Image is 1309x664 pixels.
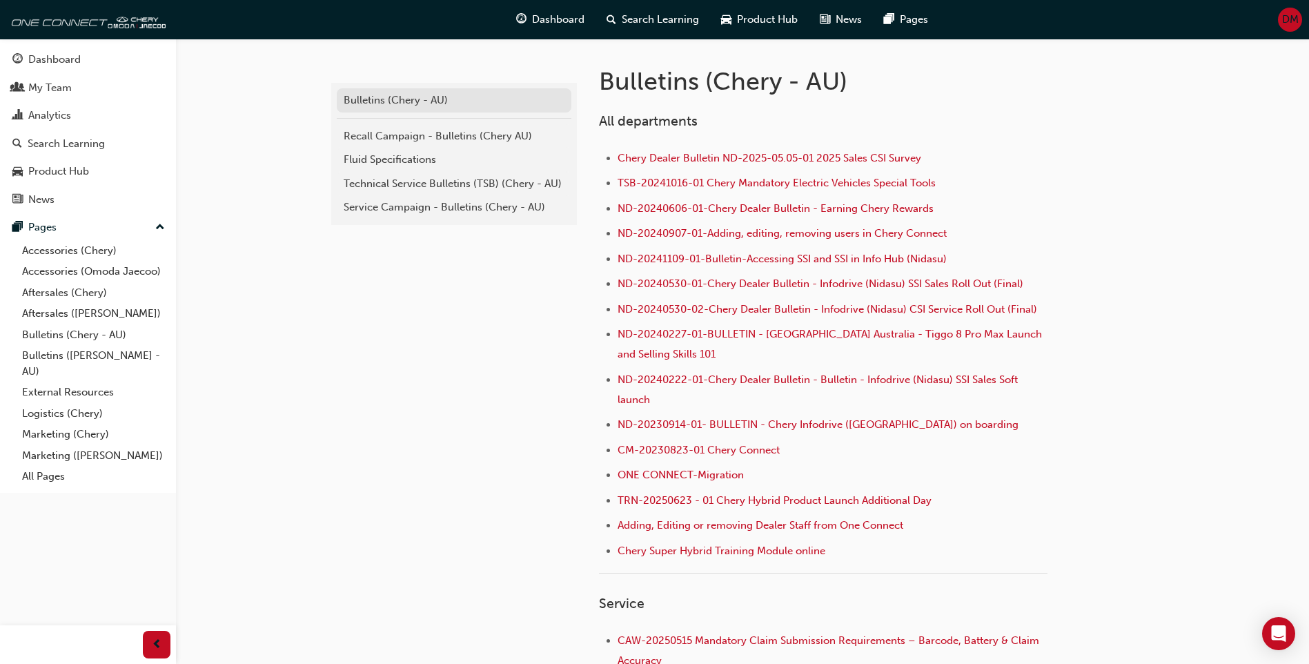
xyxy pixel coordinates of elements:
[152,636,162,654] span: prev-icon
[28,136,105,152] div: Search Learning
[6,131,170,157] a: Search Learning
[618,373,1021,406] a: ND-20240222-01-Chery Dealer Bulletin - Bulletin - Infodrive (Nidasu) SSI Sales Soft launch
[12,82,23,95] span: people-icon
[6,75,170,101] a: My Team
[599,596,644,612] span: Service
[836,12,862,28] span: News
[6,44,170,215] button: DashboardMy TeamAnalyticsSearch LearningProduct HubNews
[599,113,698,129] span: All departments
[28,164,89,179] div: Product Hub
[6,215,170,240] button: Pages
[884,11,894,28] span: pages-icon
[28,108,71,124] div: Analytics
[599,66,1052,97] h1: Bulletins (Chery - AU)
[618,519,903,531] a: Adding, Editing or removing Dealer Staff from One Connect
[820,11,830,28] span: news-icon
[17,282,170,304] a: Aftersales (Chery)
[596,6,710,34] a: search-iconSearch Learning
[505,6,596,34] a: guage-iconDashboard
[607,11,616,28] span: search-icon
[618,494,932,507] a: TRN-20250623 - 01 Chery Hybrid Product Launch Additional Day
[344,152,564,168] div: Fluid Specifications
[721,11,731,28] span: car-icon
[618,227,947,240] a: ND-20240907-01-Adding, editing, removing users in Chery Connect
[344,128,564,144] div: Recall Campaign - Bulletins (Chery AU)
[618,328,1045,360] a: ND-20240227-01-BULLETIN - [GEOGRAPHIC_DATA] Australia - Tiggo 8 Pro Max Launch and Selling Skills...
[618,202,934,215] a: ND-20240606-01-Chery Dealer Bulletin - Earning Chery Rewards
[618,418,1018,431] a: ND-20230914-01- BULLETIN - Chery Infodrive ([GEOGRAPHIC_DATA]) on boarding
[12,54,23,66] span: guage-icon
[7,6,166,33] img: oneconnect
[809,6,873,34] a: news-iconNews
[337,195,571,219] a: Service Campaign - Bulletins (Chery - AU)
[155,219,165,237] span: up-icon
[618,152,921,164] a: Chery Dealer Bulletin ND-2025-05.05-01 2025 Sales CSI Survey
[337,172,571,196] a: Technical Service Bulletins (TSB) (Chery - AU)
[28,80,72,96] div: My Team
[618,545,825,557] a: Chery Super Hybrid Training Module online
[17,240,170,262] a: Accessories (Chery)
[12,138,22,150] span: search-icon
[737,12,798,28] span: Product Hub
[28,52,81,68] div: Dashboard
[17,403,170,424] a: Logistics (Chery)
[532,12,584,28] span: Dashboard
[28,219,57,235] div: Pages
[900,12,928,28] span: Pages
[618,303,1037,315] a: ND-20240530-02-Chery Dealer Bulletin - Infodrive (Nidasu) CSI Service Roll Out (Final)
[17,382,170,403] a: External Resources
[618,277,1023,290] a: ND-20240530-01-Chery Dealer Bulletin - Infodrive (Nidasu) SSI Sales Roll Out (Final)
[17,303,170,324] a: Aftersales ([PERSON_NAME])
[1278,8,1302,32] button: DM
[873,6,939,34] a: pages-iconPages
[12,194,23,206] span: news-icon
[710,6,809,34] a: car-iconProduct Hub
[6,47,170,72] a: Dashboard
[17,324,170,346] a: Bulletins (Chery - AU)
[337,124,571,148] a: Recall Campaign - Bulletins (Chery AU)
[344,176,564,192] div: Technical Service Bulletins (TSB) (Chery - AU)
[344,92,564,108] div: Bulletins (Chery - AU)
[17,345,170,382] a: Bulletins ([PERSON_NAME] - AU)
[17,466,170,487] a: All Pages
[337,88,571,113] a: Bulletins (Chery - AU)
[618,469,744,481] a: ONE CONNECT-Migration
[12,222,23,234] span: pages-icon
[618,253,947,265] a: ND-20241109-01-Bulletin-Accessing SSI and SSI in Info Hub (Nidasu)
[17,445,170,467] a: Marketing ([PERSON_NAME])
[17,261,170,282] a: Accessories (Omoda Jaecoo)
[28,192,55,208] div: News
[344,199,564,215] div: Service Campaign - Bulletins (Chery - AU)
[1262,617,1295,650] div: Open Intercom Messenger
[1282,12,1299,28] span: DM
[12,166,23,178] span: car-icon
[618,177,936,189] a: TSB-20241016-01 Chery Mandatory Electric Vehicles Special Tools
[6,187,170,213] a: News
[6,103,170,128] a: Analytics
[12,110,23,122] span: chart-icon
[622,12,699,28] span: Search Learning
[6,159,170,184] a: Product Hub
[337,148,571,172] a: Fluid Specifications
[618,444,780,456] a: CM-20230823-01 Chery Connect
[516,11,526,28] span: guage-icon
[17,424,170,445] a: Marketing (Chery)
